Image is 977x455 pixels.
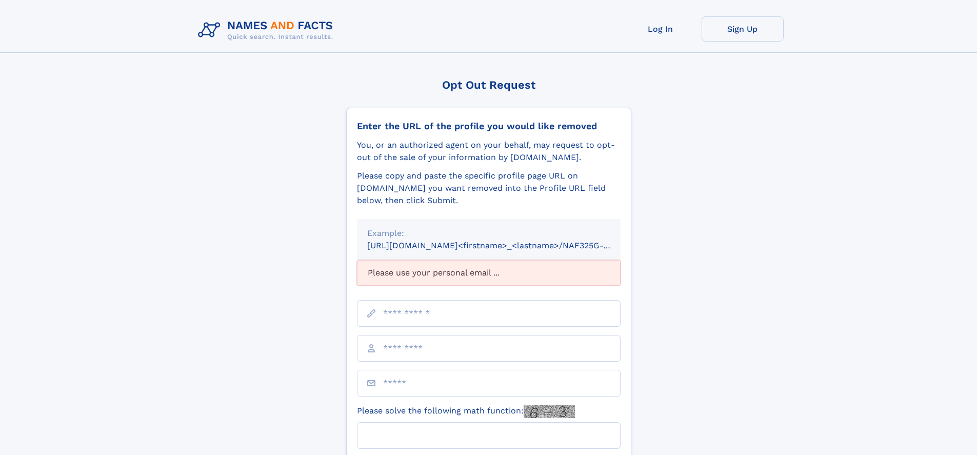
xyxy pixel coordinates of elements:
div: You, or an authorized agent on your behalf, may request to opt-out of the sale of your informatio... [357,139,621,164]
div: Example: [367,227,610,240]
div: Enter the URL of the profile you would like removed [357,121,621,132]
div: Opt Out Request [346,78,631,91]
img: Logo Names and Facts [194,16,342,44]
small: [URL][DOMAIN_NAME]<firstname>_<lastname>/NAF325G-xxxxxxxx [367,241,640,250]
div: Please copy and paste the specific profile page URL on [DOMAIN_NAME] you want removed into the Pr... [357,170,621,207]
a: Log In [620,16,702,42]
label: Please solve the following math function: [357,405,575,418]
a: Sign Up [702,16,784,42]
div: Please use your personal email ... [357,260,621,286]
